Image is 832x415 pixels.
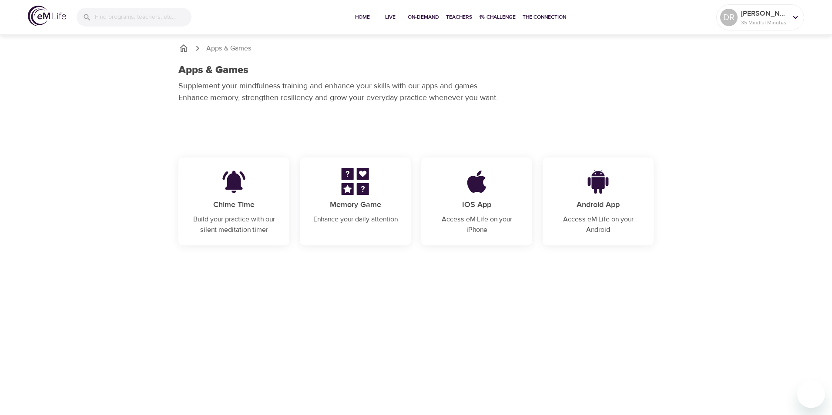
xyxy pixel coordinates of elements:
iframe: Button to launch messaging window [797,380,825,408]
p: 35 Mindful Minutes [741,19,787,27]
input: Find programs, teachers, etc... [95,8,191,27]
p: Android App [553,199,643,211]
a: Chime TimeChime TimeBuild your practice with our silent meditation timer [178,157,289,245]
p: Supplement your mindfulness training and enhance your skills with our apps and games. Enhance mem... [178,80,505,104]
img: logo [28,6,66,26]
h1: Apps & Games [178,64,248,77]
a: Memory GameMemory GameEnhance your daily attention [300,157,411,235]
p: Chime Time [189,199,279,211]
p: Apps & Games [206,44,252,54]
img: Android App [571,168,625,195]
nav: breadcrumb [178,43,654,54]
img: Memory Game [328,168,382,195]
p: Memory Game [310,199,400,211]
p: IOS App [432,199,522,211]
a: IOS AppIOS AppAccess eM Life on your iPhone [421,157,532,245]
p: Access eM Life on your iPhone [432,214,522,235]
span: Home [352,13,373,22]
span: 1% Challenge [479,13,516,22]
a: Android AppAndroid AppAccess eM Life on your Android [543,157,654,245]
p: [PERSON_NAME] [741,8,787,19]
span: On-Demand [408,13,439,22]
span: Teachers [446,13,472,22]
img: IOS App [450,168,503,195]
div: DR [720,9,738,26]
img: Chime Time [207,168,261,195]
span: The Connection [523,13,566,22]
p: Build your practice with our silent meditation timer [189,214,279,235]
p: Enhance your daily attention [310,214,400,224]
p: Access eM Life on your Android [553,214,643,235]
span: Live [380,13,401,22]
